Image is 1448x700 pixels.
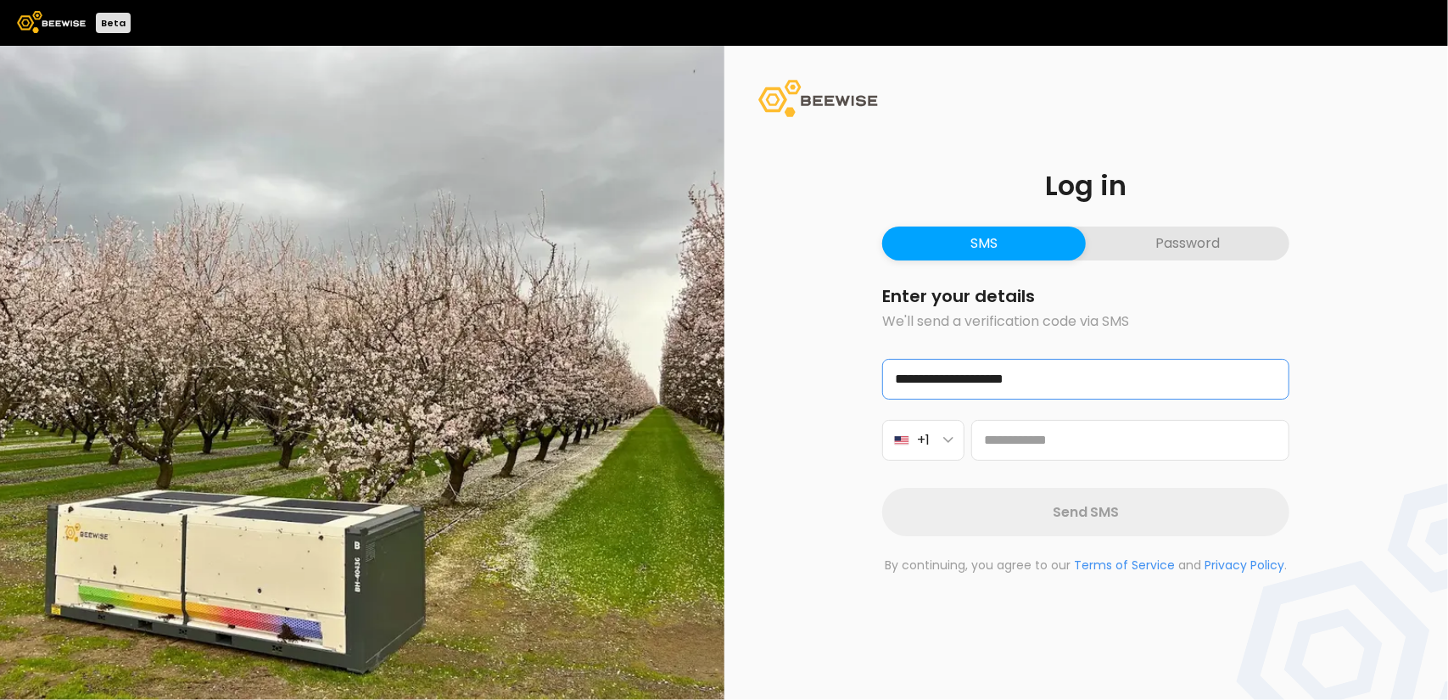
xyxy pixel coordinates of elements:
button: +1 [882,420,964,461]
span: +1 [917,429,930,451]
img: Beewise logo [17,11,86,33]
button: Password [1086,227,1289,260]
button: SMS [882,227,1086,260]
p: By continuing, you agree to our and . [882,557,1289,574]
span: Send SMS [1053,501,1120,523]
div: Beta [96,13,131,33]
a: Privacy Policy [1205,557,1284,574]
p: We'll send a verification code via SMS [882,311,1289,332]
h2: Enter your details [882,288,1289,305]
button: Send SMS [882,488,1289,536]
h1: Log in [882,172,1289,199]
a: Terms of Service [1074,557,1175,574]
